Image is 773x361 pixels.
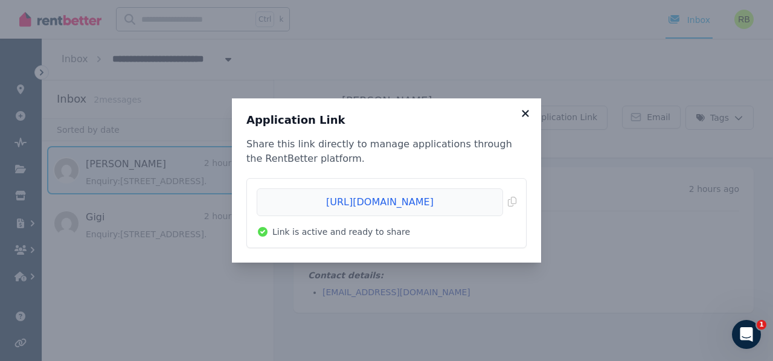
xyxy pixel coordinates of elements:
span: 1 [757,320,766,330]
button: [URL][DOMAIN_NAME] [257,188,516,216]
iframe: Intercom live chat [732,320,761,349]
h3: Application Link [246,113,527,127]
p: Share this link directly to manage applications through the RentBetter platform. [246,137,527,166]
span: Link is active and ready to share [272,226,410,238]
